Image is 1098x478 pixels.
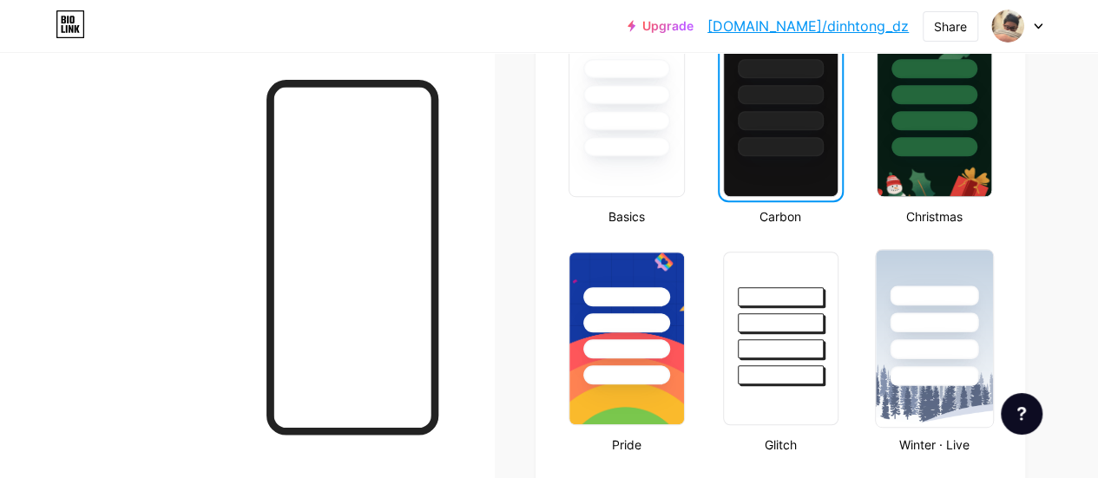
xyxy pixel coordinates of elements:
div: Basics [563,207,689,226]
div: Carbon [718,207,844,226]
div: Glitch [718,435,844,454]
div: Winter · Live [871,435,997,454]
img: snowy.png [876,250,993,427]
img: dinhtong_dz [991,10,1024,43]
a: Upgrade [628,19,694,33]
div: Share [934,17,967,36]
div: Pride [563,435,689,454]
a: [DOMAIN_NAME]/dinhtong_dz [707,16,909,36]
div: Christmas [871,207,997,226]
